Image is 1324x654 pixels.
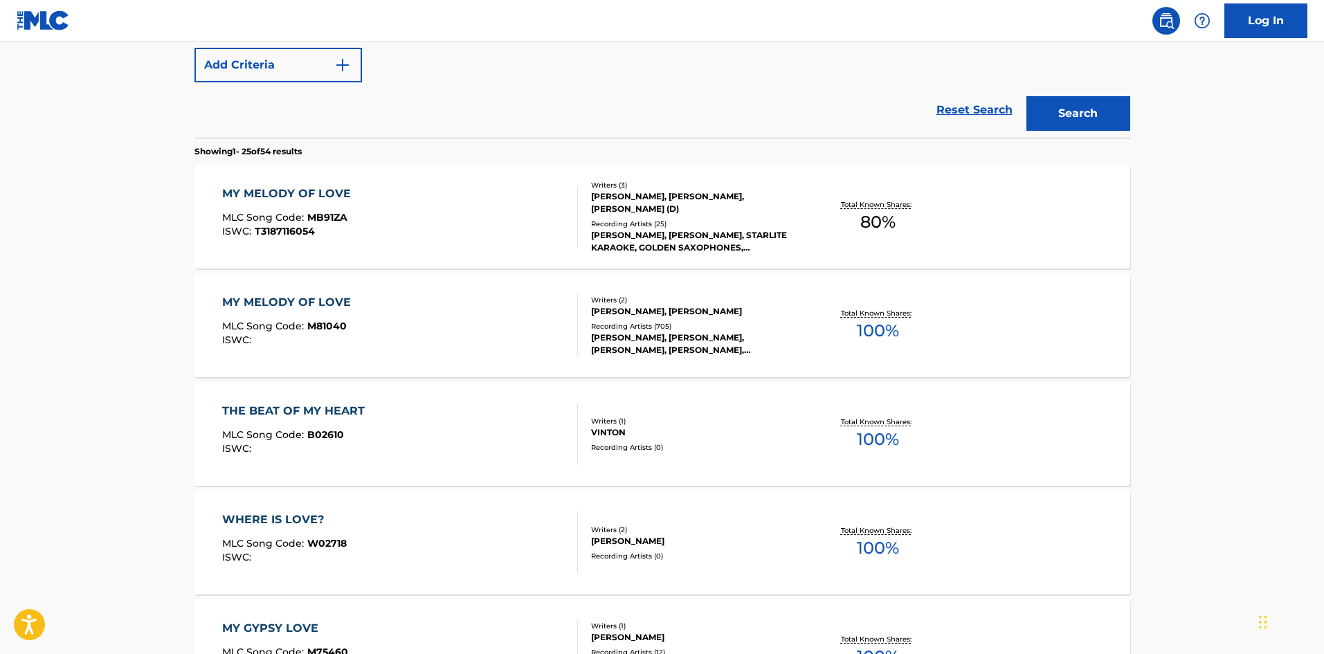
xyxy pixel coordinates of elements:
div: Help [1188,7,1216,35]
div: MY MELODY OF LOVE [222,294,358,311]
span: MLC Song Code : [222,428,307,441]
span: 100 % [857,427,899,452]
div: VINTON [591,426,800,439]
div: Recording Artists ( 705 ) [591,321,800,331]
span: ISWC : [222,551,255,563]
span: ISWC : [222,442,255,455]
p: Total Known Shares: [841,525,915,536]
button: Search [1026,96,1130,131]
div: [PERSON_NAME] [591,631,800,644]
img: MLC Logo [17,10,70,30]
a: THE BEAT OF MY HEARTMLC Song Code:B02610ISWC:Writers (1)VINTONRecording Artists (0)Total Known Sh... [194,382,1130,486]
img: 9d2ae6d4665cec9f34b9.svg [334,57,351,73]
span: MLC Song Code : [222,537,307,549]
img: search [1158,12,1175,29]
div: MY GYPSY LOVE [222,620,348,637]
div: [PERSON_NAME], [PERSON_NAME] [591,305,800,318]
span: ISWC : [222,334,255,346]
div: Recording Artists ( 25 ) [591,219,800,229]
div: [PERSON_NAME] [591,535,800,547]
div: MY MELODY OF LOVE [222,185,358,202]
span: MB91ZA [307,211,347,224]
a: MY MELODY OF LOVEMLC Song Code:MB91ZAISWC:T3187116054Writers (3)[PERSON_NAME], [PERSON_NAME], [PE... [194,165,1130,269]
img: help [1194,12,1210,29]
span: 100 % [857,536,899,561]
p: Total Known Shares: [841,417,915,427]
a: Reset Search [929,95,1019,125]
iframe: Chat Widget [1255,588,1324,654]
div: Drag [1259,601,1267,643]
a: Public Search [1152,7,1180,35]
a: MY MELODY OF LOVEMLC Song Code:M81040ISWC:Writers (2)[PERSON_NAME], [PERSON_NAME]Recording Artist... [194,273,1130,377]
p: Total Known Shares: [841,199,915,210]
div: Writers ( 2 ) [591,295,800,305]
div: Recording Artists ( 0 ) [591,442,800,453]
span: M81040 [307,320,347,332]
p: Total Known Shares: [841,308,915,318]
div: Writers ( 3 ) [591,180,800,190]
span: T3187116054 [255,225,315,237]
button: Add Criteria [194,48,362,82]
p: Total Known Shares: [841,634,915,644]
a: Log In [1224,3,1307,38]
span: 100 % [857,318,899,343]
div: [PERSON_NAME], [PERSON_NAME], [PERSON_NAME], [PERSON_NAME], [PERSON_NAME], [PERSON_NAME], [PERSON... [591,331,800,356]
p: Showing 1 - 25 of 54 results [194,145,302,158]
span: B02610 [307,428,344,441]
span: W02718 [307,537,347,549]
div: THE BEAT OF MY HEART [222,403,372,419]
a: WHERE IS LOVE?MLC Song Code:W02718ISWC:Writers (2)[PERSON_NAME]Recording Artists (0)Total Known S... [194,491,1130,594]
div: [PERSON_NAME], [PERSON_NAME], [PERSON_NAME] (D) [591,190,800,215]
div: [PERSON_NAME], [PERSON_NAME], STARLITE KARAOKE, GOLDEN SAXOPHONES, [PERSON_NAME] [591,229,800,254]
span: ISWC : [222,225,255,237]
div: WHERE IS LOVE? [222,511,347,528]
span: MLC Song Code : [222,320,307,332]
div: Writers ( 1 ) [591,621,800,631]
div: Writers ( 2 ) [591,525,800,535]
span: MLC Song Code : [222,211,307,224]
span: 80 % [860,210,896,235]
div: Writers ( 1 ) [591,416,800,426]
div: Recording Artists ( 0 ) [591,551,800,561]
